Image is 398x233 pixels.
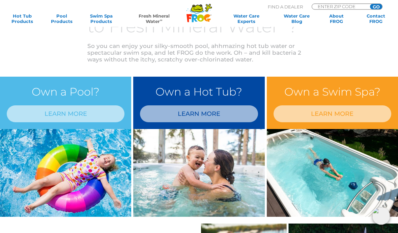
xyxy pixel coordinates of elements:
a: PoolProducts [46,13,77,24]
h3: to Fresh Mineral Water ? [87,18,310,36]
h3: Own a Hot Tub? [140,84,258,100]
input: Zip Code Form [317,4,363,9]
p: Find A Dealer [268,4,303,10]
a: AboutFROG [321,13,352,24]
a: Water CareBlog [281,13,312,24]
img: min-water-image-3 [267,129,398,217]
a: Fresh MineralWater∞ [125,13,183,24]
img: openIcon [372,207,390,225]
p: So you can enjoy your silky-smooth pool, ahhmazing hot tub water or spectacular swim spa, and let... [87,43,310,63]
a: Water CareExperts [220,13,273,24]
a: LEARN MORE [7,106,124,123]
sup: ∞ [279,14,288,30]
a: LEARN MORE [140,106,258,123]
a: Hot TubProducts [7,13,37,24]
a: Swim SpaProducts [86,13,117,24]
input: GO [370,4,382,9]
sup: ∞ [160,18,162,22]
a: ContactFROG [361,13,391,24]
img: min-water-img-right [133,129,264,217]
h3: Own a Pool? [7,84,124,100]
a: LEARN MORE [274,106,391,123]
h3: Own a Swim Spa? [274,84,391,100]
